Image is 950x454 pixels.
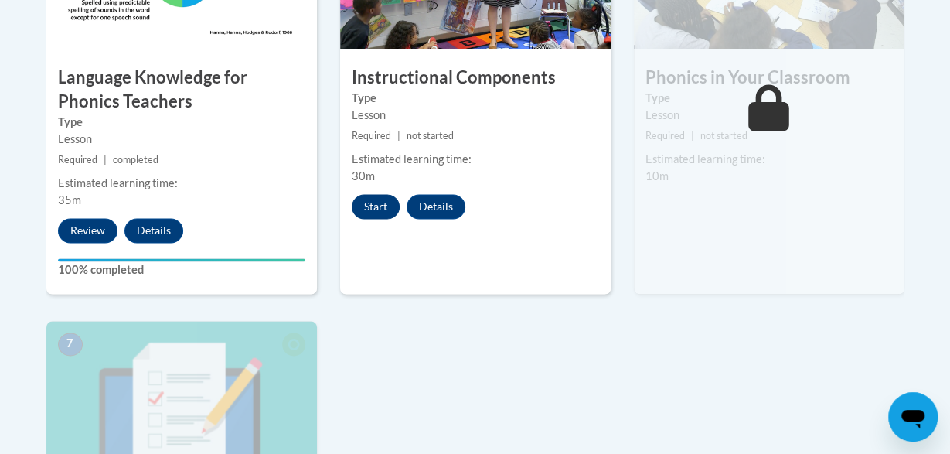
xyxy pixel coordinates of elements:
div: Estimated learning time: [352,151,599,168]
div: Your progress [58,258,305,261]
label: Type [58,114,305,131]
span: 10m [645,169,669,183]
label: Type [645,90,893,107]
span: Required [352,130,391,142]
h3: Language Knowledge for Phonics Teachers [46,66,317,114]
span: not started [700,130,747,142]
div: Estimated learning time: [58,175,305,192]
span: 7 [58,333,83,356]
div: Lesson [645,107,893,124]
iframe: Button to launch messaging window [888,392,938,442]
button: Details [124,218,183,243]
h3: Phonics in Your Classroom [634,66,904,90]
span: completed [113,154,158,166]
span: | [691,130,694,142]
button: Review [58,218,117,243]
span: 30m [352,169,375,183]
span: | [104,154,107,166]
span: not started [407,130,454,142]
button: Details [407,194,465,219]
span: Required [58,154,97,166]
div: Lesson [352,107,599,124]
label: 100% completed [58,261,305,278]
span: | [397,130,400,142]
div: Estimated learning time: [645,151,893,168]
div: Lesson [58,131,305,148]
label: Type [352,90,599,107]
span: Required [645,130,685,142]
span: 35m [58,193,81,207]
button: Start [352,194,400,219]
h3: Instructional Components [340,66,611,90]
